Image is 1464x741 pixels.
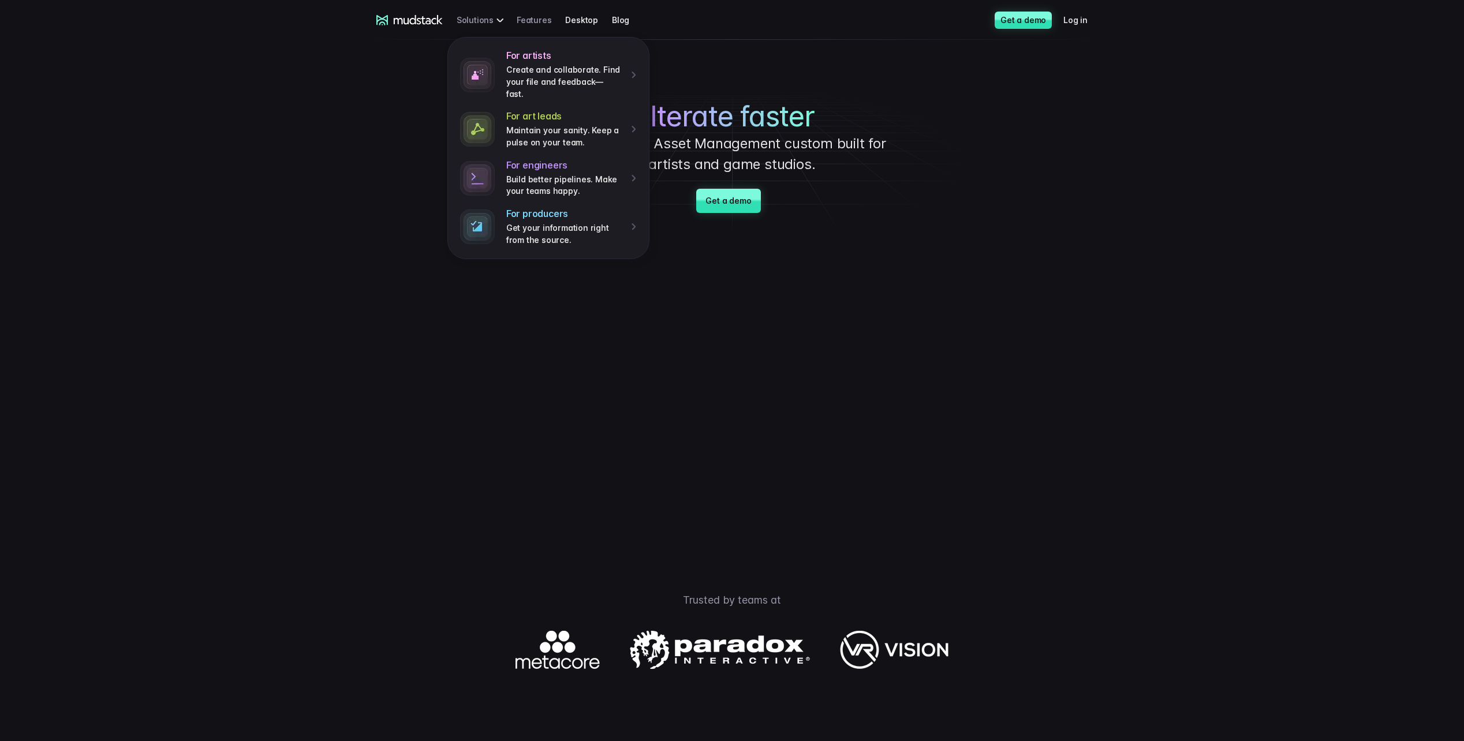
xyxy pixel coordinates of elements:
[3,209,10,217] input: Work with outsourced artists?
[559,133,905,175] p: with Digital Asset Management custom built for artists and game studios.
[650,100,815,133] span: Iterate faster
[460,161,495,196] img: stylized terminal icon
[696,189,760,213] a: Get a demo
[995,12,1052,29] a: Get a demo
[460,209,495,244] img: stylized terminal icon
[516,631,948,669] img: Logos of companies using mudstack.
[506,125,623,148] p: Maintain your sanity. Keep a pulse on your team.
[506,222,623,246] p: Get your information right from the source.
[506,208,623,220] h4: For producers
[193,48,225,58] span: Job title
[13,209,135,219] span: Work with outsourced artists?
[506,50,623,62] h4: For artists
[1063,9,1101,31] a: Log in
[565,9,612,31] a: Desktop
[506,110,623,122] h4: For art leads
[455,105,642,154] a: For art leadsMaintain your sanity. Keep a pulse on your team.
[506,174,623,197] p: Build better pipelines. Make your teams happy.
[506,159,623,171] h4: For engineers
[506,64,623,100] p: Create and collaborate. Find your file and feedback— fast.
[455,203,642,251] a: For producersGet your information right from the source.
[457,9,507,31] div: Solutions
[455,154,642,203] a: For engineersBuild better pipelines. Make your teams happy.
[193,1,236,10] span: Last name
[612,9,643,31] a: Blog
[455,44,642,105] a: For artistsCreate and collaborate. Find your file and feedback— fast.
[328,592,1136,608] p: Trusted by teams at
[517,9,565,31] a: Features
[193,95,247,105] span: Art team size
[460,58,495,92] img: spray paint icon
[376,15,443,25] a: mudstack logo
[460,112,495,147] img: connected dots icon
